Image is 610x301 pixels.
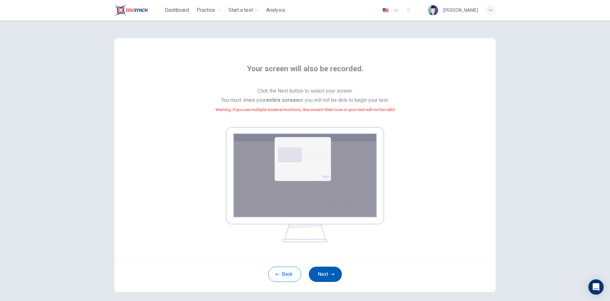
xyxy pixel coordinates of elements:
[228,6,253,14] span: Start a test
[443,6,478,14] div: [PERSON_NAME]
[114,4,162,17] a: Train Test logo
[162,4,192,16] button: Dashboard
[428,5,438,15] img: Profile picture
[226,127,384,242] img: screen share example
[247,64,363,81] span: Your screen will also be recorded.
[266,6,285,14] span: Analysis
[266,97,299,103] b: entire screen
[215,107,395,112] small: Warning: if you use multiple screens/monitors, disconnect them now or your test will not be valid
[215,87,395,122] span: Click the Next button to select your screen. You must share your or you will not be able to begin...
[114,4,148,17] img: Train Test logo
[588,279,604,295] div: Open Intercom Messenger
[194,4,223,16] button: Practice
[165,6,189,14] span: Dashboard
[197,6,215,14] span: Practice
[226,4,261,16] button: Start a test
[268,267,301,282] button: Back
[264,4,288,16] button: Analysis
[309,267,342,282] button: Next
[382,8,390,13] img: en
